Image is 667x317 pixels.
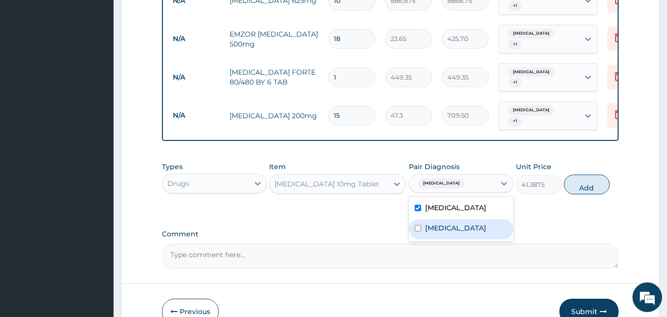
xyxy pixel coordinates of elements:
button: Add [564,175,610,194]
span: + 1 [508,78,522,88]
span: [MEDICAL_DATA] [418,179,465,188]
td: [MEDICAL_DATA] 200mg [225,106,323,126]
label: Unit Price [516,162,551,172]
td: [MEDICAL_DATA] FORTE 80/480 BY 6 TAB [225,62,323,92]
div: Drugs [167,179,189,188]
div: [MEDICAL_DATA] 10mg Tablet [275,179,379,189]
td: EMZOR [MEDICAL_DATA] 500mg [225,24,323,54]
span: + 1 [508,1,522,11]
td: N/A [168,106,225,125]
label: Comment [162,230,619,238]
div: Chat with us now [51,55,166,68]
textarea: Type your message and hit 'Enter' [5,212,188,246]
td: N/A [168,30,225,48]
label: Item [269,162,286,172]
span: + 1 [508,116,522,126]
img: d_794563401_company_1708531726252_794563401 [18,49,40,74]
span: + 1 [508,40,522,49]
label: [MEDICAL_DATA] [425,223,486,233]
label: [MEDICAL_DATA] [425,203,486,213]
td: N/A [168,68,225,87]
label: Pair Diagnosis [409,162,460,172]
div: Minimize live chat window [162,5,186,29]
span: [MEDICAL_DATA] [508,67,554,77]
span: We're online! [57,95,136,195]
span: [MEDICAL_DATA] [508,29,554,39]
label: Types [162,163,183,171]
span: [MEDICAL_DATA] [508,105,554,115]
